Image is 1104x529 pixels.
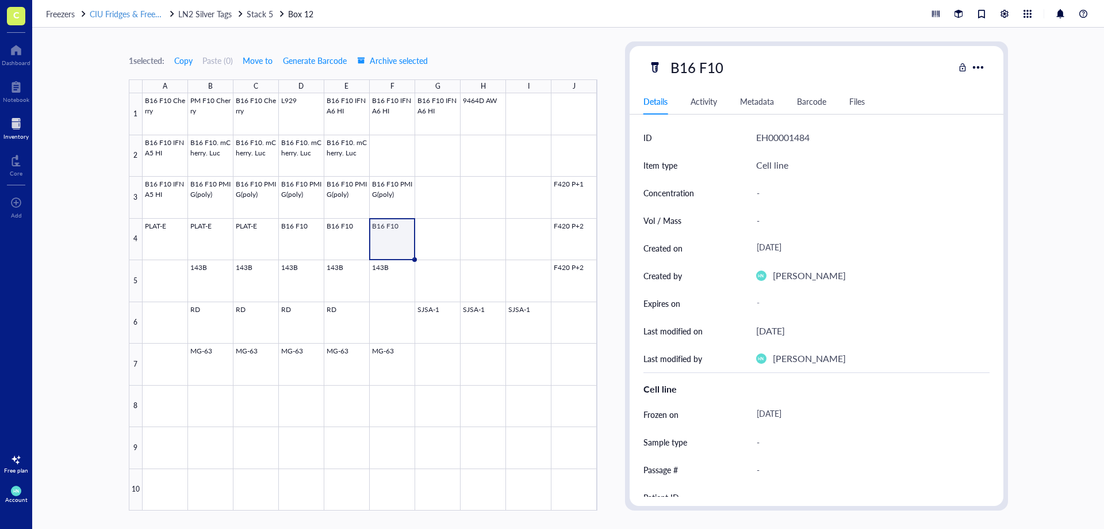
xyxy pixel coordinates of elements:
[129,386,143,428] div: 8
[283,56,347,65] span: Generate Barcode
[665,55,729,79] div: B16 F10
[11,212,22,219] div: Add
[643,242,683,254] div: Created on
[643,297,680,310] div: Expires on
[10,170,22,177] div: Core
[247,8,273,20] span: Stack 5
[178,7,286,20] a: LN2 Silver TagsStack 5
[46,7,87,20] a: Freezers
[357,56,428,65] span: Archive selected
[129,302,143,344] div: 6
[752,181,985,205] div: -
[90,7,176,20] a: CIU Fridges & Freezers
[3,133,29,140] div: Inventory
[756,324,785,338] div: [DATE]
[243,56,273,65] span: Move to
[178,8,232,20] span: LN2 Silver Tags
[752,485,985,509] div: -
[2,59,30,66] div: Dashboard
[752,404,985,425] div: [DATE]
[13,489,20,493] span: HN
[528,79,530,94] div: I
[756,130,810,145] div: EH00001484
[2,41,30,66] a: Dashboard
[356,51,428,70] button: Archive selected
[202,51,233,70] button: Paste (0)
[3,96,29,103] div: Notebook
[643,382,990,396] div: Cell line
[643,187,694,199] div: Concentration
[298,79,304,94] div: D
[752,238,985,258] div: [DATE]
[773,351,846,366] div: [PERSON_NAME]
[208,79,213,94] div: B
[752,293,985,314] div: -
[13,7,20,22] span: C
[3,78,29,103] a: Notebook
[5,496,28,503] div: Account
[643,95,668,108] div: Details
[129,135,143,177] div: 2
[163,79,167,94] div: A
[643,352,702,365] div: Last modified by
[643,408,678,421] div: Frozen on
[643,436,687,448] div: Sample type
[773,268,846,283] div: [PERSON_NAME]
[573,79,576,94] div: J
[10,151,22,177] a: Core
[643,214,681,227] div: Vol / Mass
[643,491,679,504] div: Patient ID
[643,463,678,476] div: Passage #
[643,131,652,144] div: ID
[643,269,682,282] div: Created by
[758,356,764,361] span: HN
[481,79,486,94] div: H
[344,79,348,94] div: E
[691,95,717,108] div: Activity
[90,8,169,20] span: CIU Fridges & Freezers
[435,79,440,94] div: G
[756,158,788,173] div: Cell line
[4,467,28,474] div: Free plan
[849,95,865,108] div: Files
[242,51,273,70] button: Move to
[752,208,985,233] div: -
[254,79,258,94] div: C
[174,51,193,70] button: Copy
[282,51,347,70] button: Generate Barcode
[129,260,143,302] div: 5
[129,93,143,135] div: 1
[288,7,316,20] a: Box 12
[740,95,774,108] div: Metadata
[129,54,164,67] div: 1 selected:
[129,469,143,511] div: 10
[46,8,75,20] span: Freezers
[129,219,143,261] div: 4
[129,344,143,386] div: 7
[643,325,703,337] div: Last modified on
[758,273,764,278] span: HN
[752,458,985,482] div: -
[174,56,193,65] span: Copy
[129,177,143,219] div: 3
[643,159,677,172] div: Item type
[797,95,826,108] div: Barcode
[752,430,985,454] div: -
[3,115,29,140] a: Inventory
[129,427,143,469] div: 9
[390,79,394,94] div: F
